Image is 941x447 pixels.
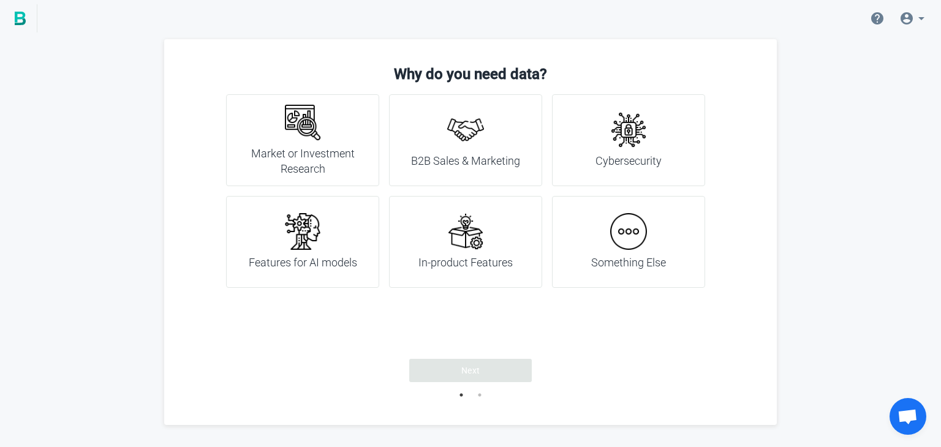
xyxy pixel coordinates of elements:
img: ai.png [284,213,321,250]
button: 2 [474,389,486,401]
img: new-product.png [447,213,484,250]
img: cyber-security.png [610,111,647,148]
h4: B2B Sales & Marketing [411,153,520,169]
h4: Cybersecurity [595,153,662,169]
h4: Market or Investment Research [241,146,364,177]
span: Next [461,364,480,377]
button: Next [409,359,532,382]
h4: In-product Features [418,255,513,271]
button: 1 [455,389,467,401]
img: research.png [284,104,321,141]
img: more.png [610,213,647,250]
img: handshake.png [447,111,484,148]
img: BigPicture.io [15,12,26,25]
h3: Why do you need data? [189,64,752,85]
h4: Something Else [591,255,666,271]
a: Open chat [890,398,926,435]
h4: Features for AI models [249,255,357,271]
